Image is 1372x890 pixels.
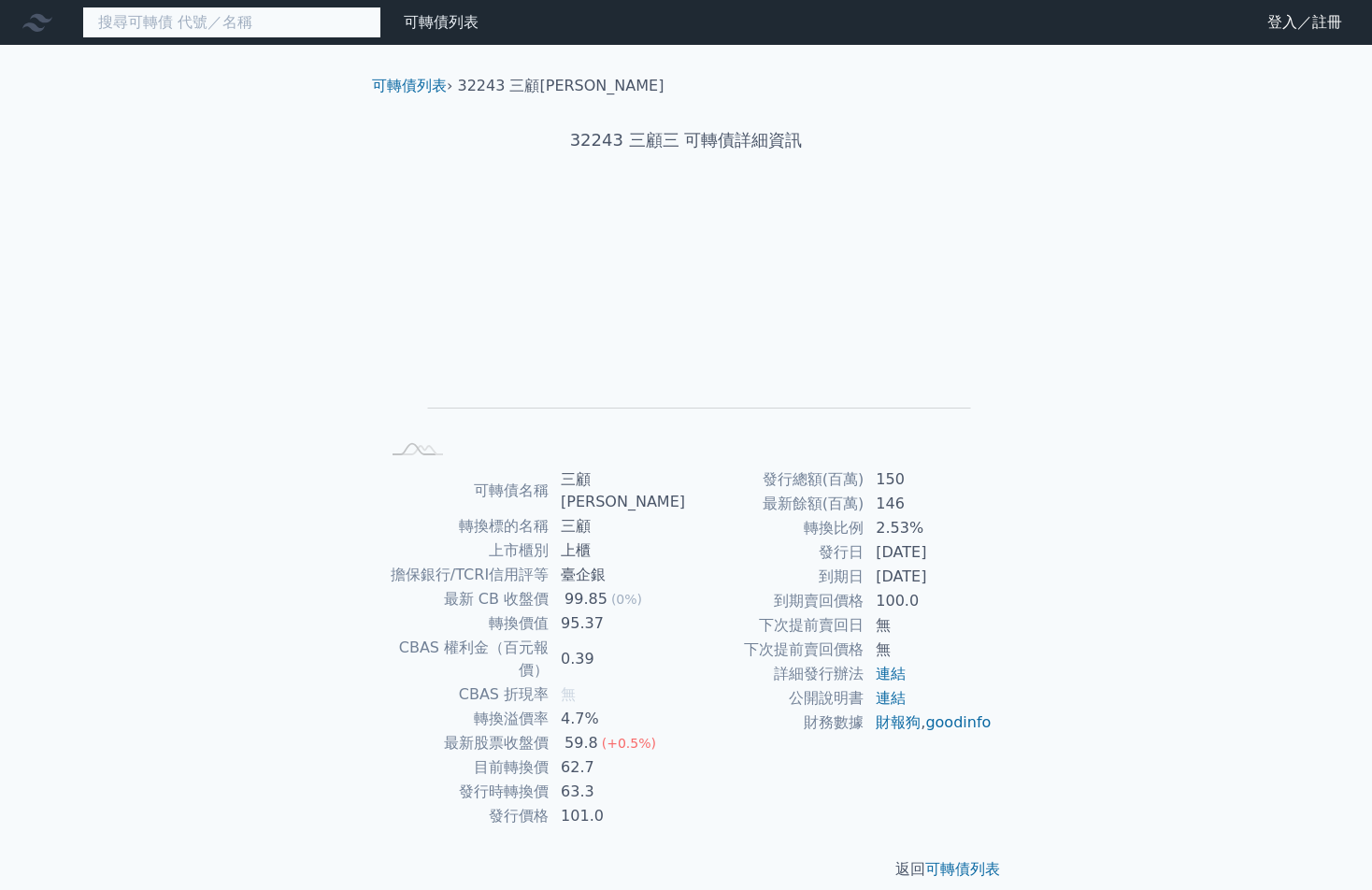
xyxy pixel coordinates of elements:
td: 可轉債名稱 [379,467,550,514]
td: 最新股票收盤價 [379,731,550,755]
td: 詳細發行辦法 [686,662,865,686]
td: 三顧 [550,514,686,538]
p: 返回 [357,858,1015,881]
a: 連結 [876,689,906,707]
td: 上市櫃別 [379,538,550,563]
a: 財報狗 [876,713,921,731]
a: goodinfo [925,713,991,731]
td: [DATE] [865,540,993,565]
td: CBAS 折現率 [379,682,550,707]
td: 發行總額(百萬) [686,467,865,492]
input: 搜尋可轉債 代號／名稱 [82,7,381,38]
td: 發行日 [686,540,865,565]
td: 62.7 [550,755,686,780]
td: 63.3 [550,780,686,804]
a: 可轉債列表 [404,13,479,31]
td: 最新餘額(百萬) [686,492,865,516]
td: 轉換溢價率 [379,707,550,731]
td: 到期賣回價格 [686,589,865,613]
td: [DATE] [865,565,993,589]
td: 上櫃 [550,538,686,563]
span: (0%) [611,592,642,607]
td: 擔保銀行/TCRI信用評等 [379,563,550,587]
td: 發行時轉換價 [379,780,550,804]
td: 三顧[PERSON_NAME] [550,467,686,514]
div: 59.8 [561,732,602,754]
a: 可轉債列表 [372,77,447,94]
td: 0.39 [550,636,686,682]
td: 轉換標的名稱 [379,514,550,538]
td: , [865,711,993,735]
li: 32243 三顧[PERSON_NAME] [458,75,665,97]
h1: 32243 三顧三 可轉債詳細資訊 [357,127,1015,153]
span: 無 [561,685,576,703]
td: 最新 CB 收盤價 [379,587,550,611]
td: 146 [865,492,993,516]
g: Chart [410,212,971,436]
td: 轉換價值 [379,611,550,636]
td: 下次提前賣回價格 [686,638,865,662]
li: › [372,75,452,97]
a: 可轉債列表 [925,860,1000,878]
a: 連結 [876,665,906,682]
a: 登入／註冊 [1252,7,1357,37]
td: 2.53% [865,516,993,540]
td: 下次提前賣回日 [686,613,865,638]
div: 99.85 [561,588,611,610]
td: 臺企銀 [550,563,686,587]
td: 到期日 [686,565,865,589]
td: 101.0 [550,804,686,828]
td: 目前轉換價 [379,755,550,780]
td: 無 [865,613,993,638]
span: (+0.5%) [602,736,656,751]
td: 發行價格 [379,804,550,828]
td: 財務數據 [686,711,865,735]
td: 轉換比例 [686,516,865,540]
td: 公開說明書 [686,686,865,711]
td: 100.0 [865,589,993,613]
td: 無 [865,638,993,662]
td: 4.7% [550,707,686,731]
td: CBAS 權利金（百元報價） [379,636,550,682]
td: 95.37 [550,611,686,636]
td: 150 [865,467,993,492]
